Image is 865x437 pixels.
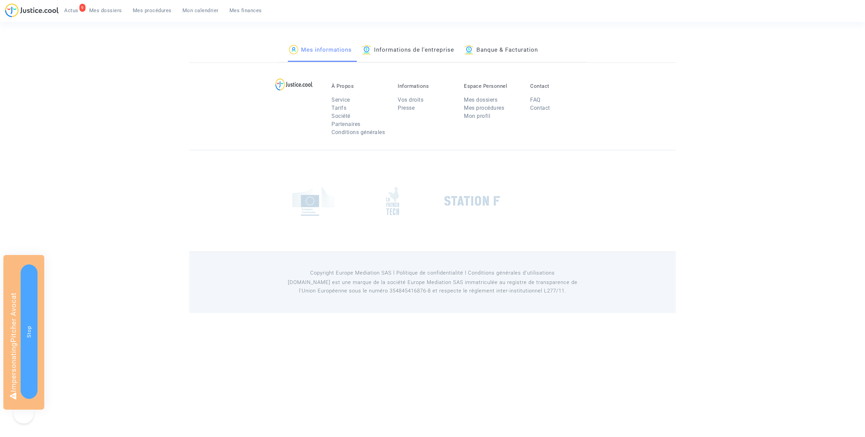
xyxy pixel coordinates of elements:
[530,105,550,111] a: Contact
[398,83,454,89] p: Informations
[289,45,298,54] img: icon-passager.svg
[279,269,587,277] p: Copyright Europe Mediation SAS l Politique de confidentialité l Conditions générales d’utilisa...
[362,45,371,54] img: icon-banque.svg
[3,255,44,410] div: Impersonating
[79,4,85,12] div: 9
[14,403,34,423] iframe: Help Scout Beacon - Open
[182,7,219,14] span: Mon calendrier
[464,39,538,62] a: Banque & Facturation
[289,39,352,62] a: Mes informations
[331,129,385,135] a: Conditions générales
[331,121,361,127] a: Partenaires
[331,97,350,103] a: Service
[89,7,122,14] span: Mes dossiers
[84,5,127,16] a: Mes dossiers
[530,83,586,89] p: Contact
[64,7,78,14] span: Actus
[398,97,423,103] a: Vos droits
[464,97,497,103] a: Mes dossiers
[59,5,84,16] a: 9Actus
[292,186,335,216] img: europe_commision.png
[464,45,474,54] img: icon-banque.svg
[464,83,520,89] p: Espace Personnel
[224,5,267,16] a: Mes finances
[386,187,399,215] img: french_tech.png
[464,113,490,119] a: Mon profil
[133,7,172,14] span: Mes procédures
[331,105,346,111] a: Tarifs
[177,5,224,16] a: Mon calendrier
[444,196,500,206] img: stationf.png
[331,113,350,119] a: Société
[464,105,504,111] a: Mes procédures
[229,7,262,14] span: Mes finances
[275,78,313,91] img: logo-lg.svg
[5,3,59,17] img: jc-logo.svg
[279,278,587,295] p: [DOMAIN_NAME] est une marque de la société Europe Mediation SAS immatriculée au registre de tr...
[398,105,415,111] a: Presse
[362,39,454,62] a: Informations de l'entreprise
[530,97,541,103] a: FAQ
[127,5,177,16] a: Mes procédures
[331,83,388,89] p: À Propos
